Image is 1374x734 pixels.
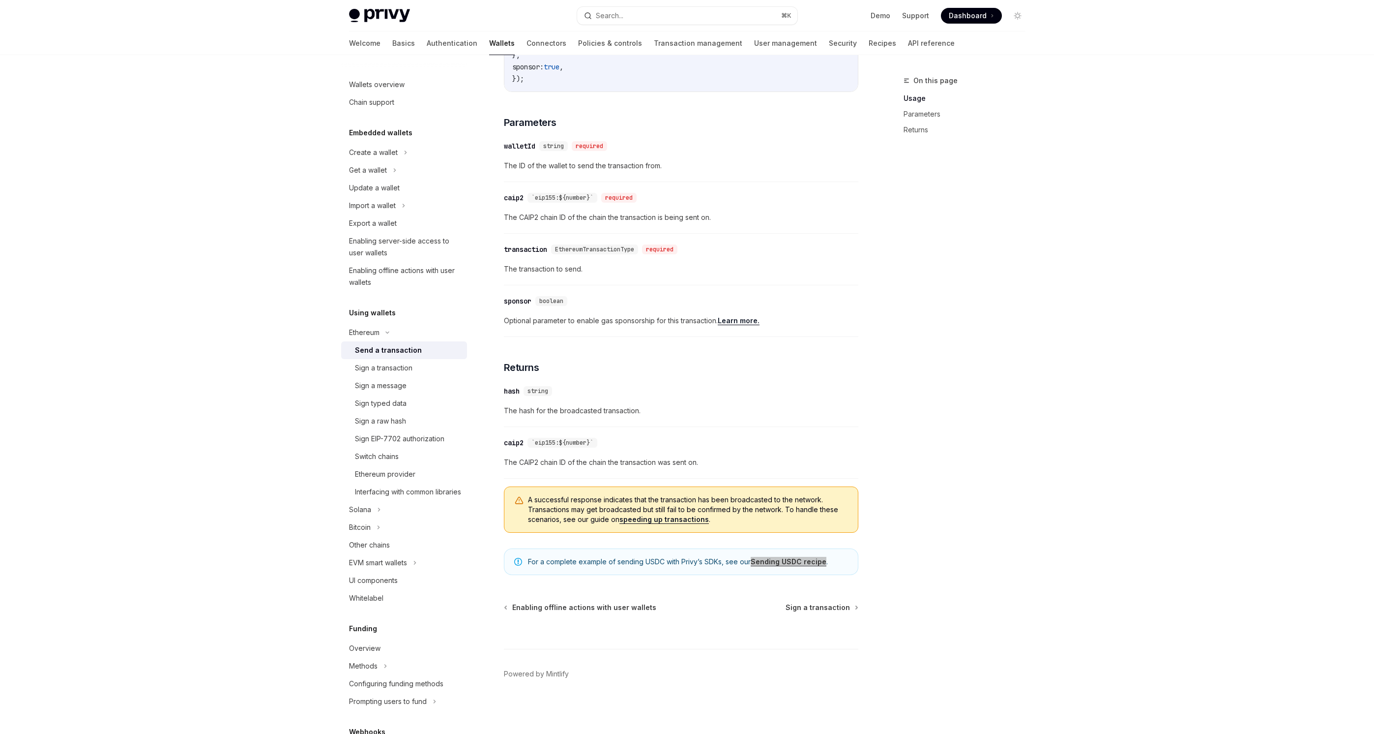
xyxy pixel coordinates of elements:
div: Solana [349,504,371,516]
a: Wallets overview [341,76,467,93]
a: Transaction management [654,31,742,55]
h5: Funding [349,623,377,635]
a: Chain support [341,93,467,111]
div: Chain support [349,96,394,108]
a: Configuring funding methods [341,675,467,693]
a: Learn more. [718,316,760,325]
a: API reference [908,31,955,55]
div: UI components [349,575,398,586]
span: The hash for the broadcasted transaction. [504,405,858,417]
span: On this page [913,75,958,87]
a: Returns [904,122,1033,138]
a: Demo [871,11,890,21]
a: Sign EIP-7702 authorization [341,430,467,448]
svg: Warning [514,496,524,506]
div: transaction [504,245,547,254]
div: Sign a raw hash [355,415,406,427]
a: Policies & controls [578,31,642,55]
div: caip2 [504,438,524,448]
h5: Embedded wallets [349,127,412,139]
a: Enabling offline actions with user wallets [505,603,656,612]
span: , [559,62,563,71]
a: Basics [392,31,415,55]
div: sponsor [504,296,531,306]
span: The transaction to send. [504,263,858,275]
span: EthereumTransactionType [555,245,634,253]
a: Sign typed data [341,395,467,412]
a: Whitelabel [341,589,467,607]
span: `eip155:${number}` [531,194,593,202]
div: Ethereum provider [355,468,415,480]
a: Welcome [349,31,380,55]
a: Powered by Mintlify [504,669,569,679]
a: Recipes [869,31,896,55]
div: Methods [349,660,378,672]
button: Search...⌘K [577,7,797,25]
div: Sign typed data [355,398,407,409]
div: Other chains [349,539,390,551]
a: Ethereum provider [341,465,467,483]
a: Enabling server-side access to user wallets [341,232,467,262]
a: Sign a transaction [341,359,467,377]
div: Sign a message [355,380,407,392]
span: Optional parameter to enable gas sponsorship for this transaction. [504,315,858,327]
a: Usage [904,91,1033,106]
a: Enabling offline actions with user wallets [341,262,467,291]
div: Export a wallet [349,217,397,229]
span: The ID of the wallet to send the transaction from. [504,160,858,172]
span: A successful response indicates that the transaction has been broadcasted to the network. Transac... [528,495,848,524]
div: hash [504,386,520,396]
span: Dashboard [949,11,987,21]
a: speeding up transactions [619,515,709,524]
button: Toggle dark mode [1010,8,1025,24]
span: boolean [539,297,563,305]
h5: Using wallets [349,307,396,319]
a: Authentication [427,31,477,55]
svg: Note [514,558,522,566]
span: The CAIP2 chain ID of the chain the transaction was sent on. [504,457,858,468]
div: Wallets overview [349,79,405,91]
a: Sign a message [341,377,467,395]
div: Sign EIP-7702 authorization [355,433,444,445]
div: Enabling offline actions with user wallets [349,265,461,288]
span: }); [512,74,524,83]
a: Support [902,11,929,21]
span: string [527,387,548,395]
span: string [543,142,564,150]
div: required [572,141,607,151]
a: Overview [341,640,467,657]
div: Update a wallet [349,182,400,194]
div: Ethereum [349,327,380,338]
a: Sign a transaction [786,603,857,612]
span: sponsor: [512,62,544,71]
div: Configuring funding methods [349,678,443,690]
img: light logo [349,9,410,23]
a: Sign a raw hash [341,412,467,430]
span: `eip155:${number}` [531,439,593,447]
div: Send a transaction [355,344,422,356]
a: Parameters [904,106,1033,122]
div: Enabling server-side access to user wallets [349,235,461,259]
div: Create a wallet [349,147,398,158]
div: Switch chains [355,451,399,462]
a: Interfacing with common libraries [341,483,467,501]
div: walletId [504,141,535,151]
a: UI components [341,572,467,589]
div: EVM smart wallets [349,557,407,569]
a: Send a transaction [341,341,467,359]
div: Whitelabel [349,592,383,604]
div: Import a wallet [349,200,396,212]
span: Sign a transaction [786,603,850,612]
span: Parameters [504,116,556,129]
div: Sign a transaction [355,362,412,374]
div: Bitcoin [349,521,371,533]
a: Switch chains [341,448,467,465]
div: Search... [596,10,623,22]
div: Overview [349,642,380,654]
div: Get a wallet [349,164,387,176]
a: User management [754,31,817,55]
a: Other chains [341,536,467,554]
a: Export a wallet [341,214,467,232]
span: true [544,62,559,71]
div: caip2 [504,193,524,203]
